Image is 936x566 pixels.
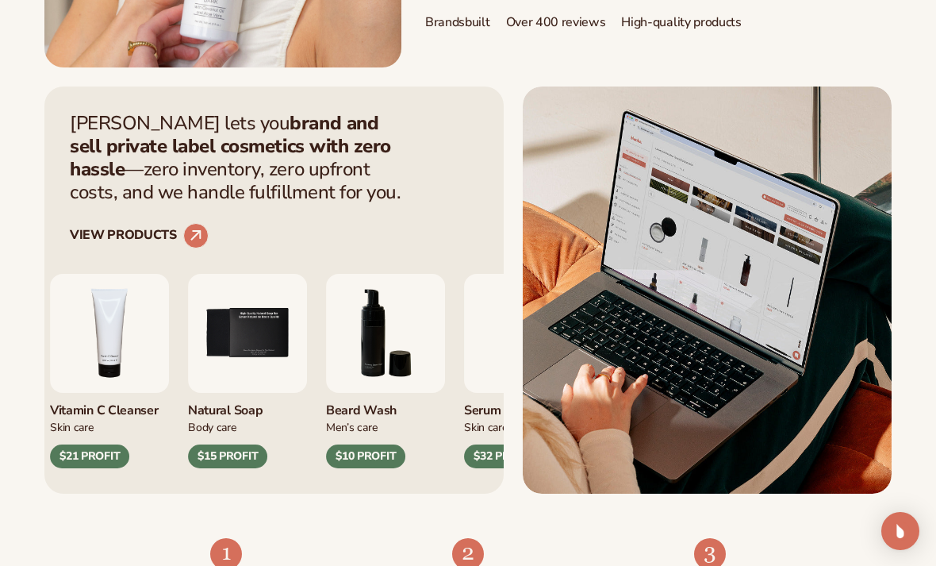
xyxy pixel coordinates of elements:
p: Over 400 reviews [506,5,606,31]
div: 6 / 9 [326,274,445,469]
strong: brand and sell private label cosmetics with zero hassle [70,110,391,182]
div: Open Intercom Messenger [881,512,919,550]
p: Brands built [425,5,490,31]
div: $32 PROFIT [464,445,543,468]
div: $21 PROFIT [50,445,129,468]
div: Men’s Care [326,418,445,435]
p: [PERSON_NAME] lets you —zero inventory, zero upfront costs, and we handle fulfillment for you. [70,112,411,203]
div: Body Care [188,418,307,435]
div: $10 PROFIT [326,445,405,468]
div: Vitamin C Cleanser [50,393,169,419]
div: Beard Wash [326,393,445,419]
img: Shopify Image 2 [523,87,892,494]
p: High-quality products [621,5,741,31]
div: 4 / 9 [50,274,169,469]
div: 7 / 9 [464,274,583,469]
div: Skin Care [50,418,169,435]
img: Foaming beard wash. [326,274,445,393]
div: 5 / 9 [188,274,307,469]
img: Vitamin c cleanser. [50,274,169,393]
div: Skin Care [464,418,583,435]
img: Collagen and retinol serum. [464,274,583,393]
a: VIEW PRODUCTS [70,223,209,248]
div: Serum [464,393,583,419]
div: $15 PROFIT [188,445,267,468]
div: Natural Soap [188,393,307,419]
img: Nature bar of soap. [188,274,307,393]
